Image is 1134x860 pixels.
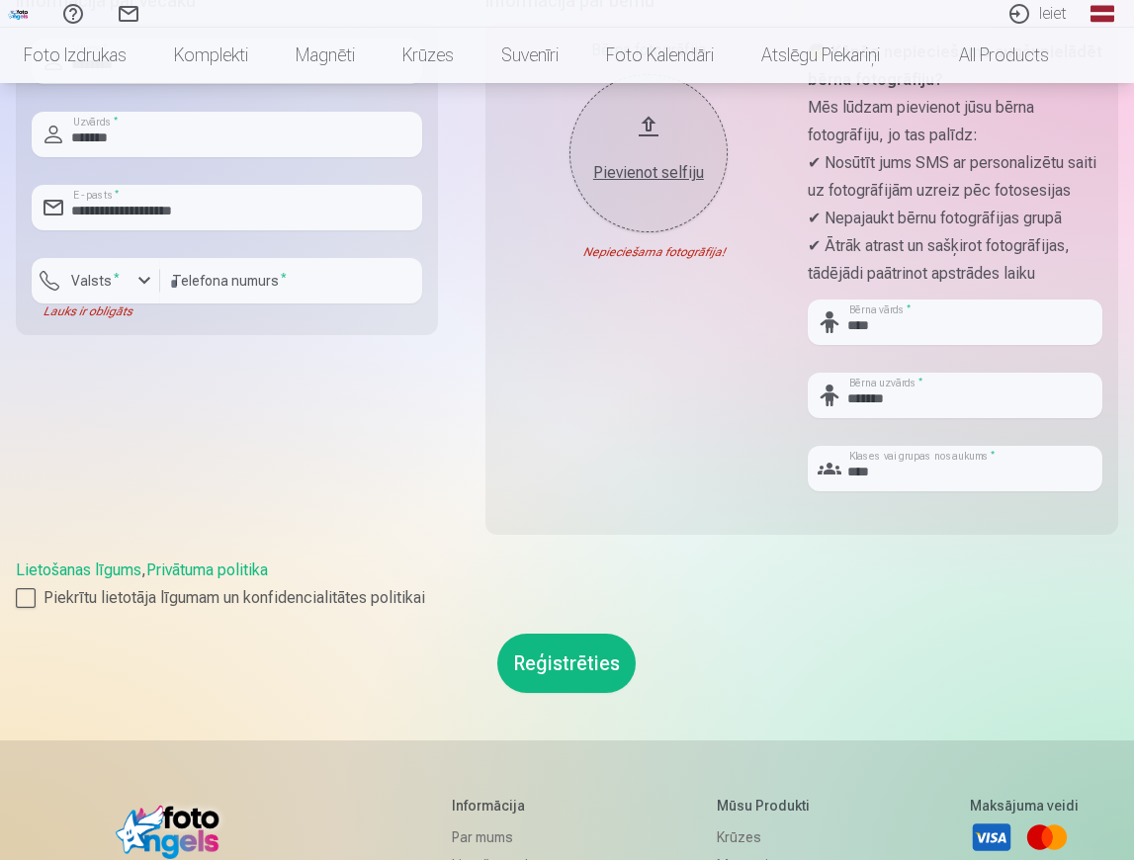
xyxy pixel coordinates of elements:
a: Mastercard [1025,816,1069,859]
div: Pievienot selfiju [589,161,708,185]
a: Atslēgu piekariņi [738,28,904,83]
button: Reģistrēties [497,634,636,693]
a: Suvenīri [478,28,582,83]
button: Pievienot selfiju [569,74,728,232]
a: Foto kalendāri [582,28,738,83]
h5: Maksājuma veidi [970,796,1079,816]
div: , [16,559,1118,610]
p: ✔ Ātrāk atrast un sašķirot fotogrāfijas, tādējādi paātrinot apstrādes laiku [808,232,1102,288]
button: Valsts* [32,258,160,303]
a: All products [904,28,1073,83]
a: Lietošanas līgums [16,560,141,579]
a: Privātuma politika [146,560,268,579]
label: Piekrītu lietotāja līgumam un konfidencialitātes politikai [16,586,1118,610]
p: ✔ Nosūtīt jums SMS ar personalizētu saiti uz fotogrāfijām uzreiz pēc fotosesijas [808,149,1102,205]
a: Magnēti [272,28,379,83]
label: Valsts [63,271,128,291]
div: Lauks ir obligāts [32,303,160,319]
a: Par mums [452,823,567,851]
a: Krūzes [379,28,478,83]
h5: Informācija [452,796,567,816]
a: Visa [970,816,1013,859]
p: ✔ Nepajaukt bērnu fotogrāfijas grupā [808,205,1102,232]
a: Krūzes [717,823,821,851]
h5: Mūsu produkti [717,796,821,816]
div: Nepieciešama fotogrāfija! [501,244,796,260]
a: Komplekti [150,28,272,83]
p: Mēs lūdzam pievienot jūsu bērna fotogrāfiju, jo tas palīdz: [808,94,1102,149]
img: /fa1 [8,8,30,20]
